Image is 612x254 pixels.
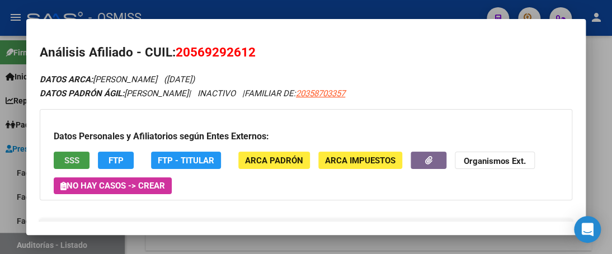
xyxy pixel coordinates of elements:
span: FTP [109,156,124,166]
button: ARCA Impuestos [318,152,402,169]
h3: Datos Personales y Afiliatorios según Entes Externos: [54,130,558,143]
strong: DATOS PADRÓN ÁGIL: [40,88,124,98]
strong: DATOS ARCA: [40,74,93,84]
span: ([DATE]) [164,74,195,84]
span: SSS [64,156,79,166]
mat-expansion-panel-header: Gerenciador:I01 - Integral Salud (GILSA) [40,218,572,252]
button: FTP - Titular [151,152,221,169]
span: ARCA Padrón [245,156,303,166]
span: [PERSON_NAME] [40,74,157,84]
span: FAMILIAR DE: [244,88,345,98]
button: Organismos Ext. [455,152,535,169]
i: | INACTIVO | [40,88,345,98]
h2: Análisis Afiliado - CUIL: [40,43,572,62]
button: SSS [54,152,90,169]
span: FTP - Titular [158,156,214,166]
button: FTP [98,152,134,169]
div: Open Intercom Messenger [574,216,601,243]
span: ARCA Impuestos [325,156,396,166]
strong: Organismos Ext. [464,156,526,166]
button: ARCA Padrón [238,152,310,169]
span: [PERSON_NAME] [40,88,189,98]
span: No hay casos -> Crear [60,181,165,191]
span: 20358703357 [296,88,345,98]
span: 20569292612 [176,45,256,59]
button: No hay casos -> Crear [54,177,172,194]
